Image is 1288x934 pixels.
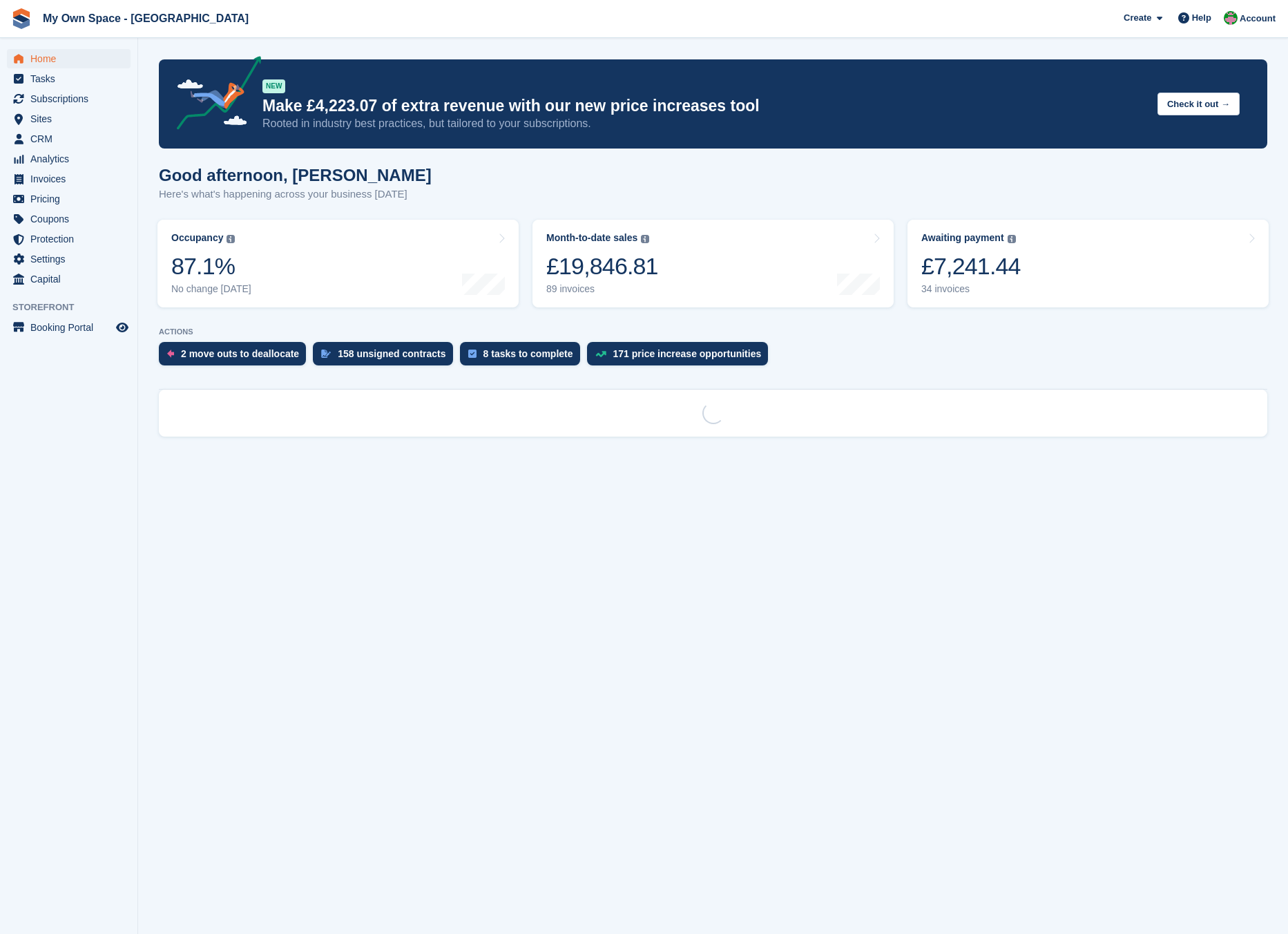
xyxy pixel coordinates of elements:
a: menu [7,149,131,169]
img: contract_signature_icon-13c848040528278c33f63329250d36e43548de30e8caae1d1a13099fd9432cc5.svg [321,350,331,358]
a: menu [7,89,131,108]
img: move_outs_to_deallocate_icon-f764333ba52eb49d3ac5e1228854f67142a1ed5810a6f6cc68b1a99e826820c5.svg [167,350,174,358]
a: My Own Space - [GEOGRAPHIC_DATA] [37,7,254,30]
div: 8 tasks to complete [483,348,573,359]
img: price_increase_opportunities-93ffe204e8149a01c8c9dc8f82e8f89637d9d84a8eef4429ea346261dce0b2c0.svg [595,351,606,357]
div: 171 price increase opportunities [613,348,762,359]
span: Help [1192,11,1211,25]
a: menu [7,129,131,149]
a: menu [7,109,131,128]
p: ACTIONS [159,327,1267,336]
span: Capital [30,269,113,289]
a: menu [7,69,131,88]
a: menu [7,189,131,209]
span: Settings [30,249,113,269]
img: Millie Webb [1224,11,1238,25]
div: £7,241.44 [921,252,1021,280]
a: menu [7,49,131,68]
img: icon-info-grey-7440780725fd019a000dd9b08b2336e03edf1995a4989e88bcd33f0948082b44.svg [1008,235,1016,243]
a: menu [7,269,131,289]
button: Check it out → [1157,93,1240,115]
div: 34 invoices [921,283,1021,295]
span: Create [1124,11,1151,25]
span: CRM [30,129,113,149]
a: menu [7,249,131,269]
a: 8 tasks to complete [460,342,587,372]
a: Occupancy 87.1% No change [DATE] [157,220,519,307]
div: Awaiting payment [921,232,1004,244]
h1: Good afternoon, [PERSON_NAME] [159,166,432,184]
a: menu [7,169,131,189]
a: 2 move outs to deallocate [159,342,313,372]
div: 158 unsigned contracts [338,348,445,359]
a: 158 unsigned contracts [313,342,459,372]
div: Month-to-date sales [546,232,637,244]
a: Awaiting payment £7,241.44 34 invoices [907,220,1269,307]
a: menu [7,209,131,229]
a: menu [7,318,131,337]
span: Protection [30,229,113,249]
div: NEW [262,79,285,93]
span: Invoices [30,169,113,189]
a: menu [7,229,131,249]
img: price-adjustments-announcement-icon-8257ccfd72463d97f412b2fc003d46551f7dbcb40ab6d574587a9cd5c0d94... [165,56,262,135]
a: 171 price increase opportunities [587,342,776,372]
span: Home [30,49,113,68]
span: Storefront [12,301,137,314]
span: Subscriptions [30,89,113,108]
a: Preview store [114,319,131,336]
div: 2 move outs to deallocate [181,348,299,359]
div: 89 invoices [546,283,658,295]
a: Month-to-date sales £19,846.81 89 invoices [532,220,894,307]
span: Tasks [30,69,113,88]
div: No change [DATE] [171,283,251,295]
span: Analytics [30,149,113,169]
span: Pricing [30,189,113,209]
img: stora-icon-8386f47178a22dfd0bd8f6a31ec36ba5ce8667c1dd55bd0f319d3a0aa187defe.svg [11,8,32,29]
p: Here's what's happening across your business [DATE] [159,187,432,202]
span: Coupons [30,209,113,229]
span: Account [1240,12,1276,26]
img: icon-info-grey-7440780725fd019a000dd9b08b2336e03edf1995a4989e88bcd33f0948082b44.svg [641,235,649,243]
span: Booking Portal [30,318,113,337]
div: Occupancy [171,232,223,244]
span: Sites [30,109,113,128]
img: icon-info-grey-7440780725fd019a000dd9b08b2336e03edf1995a4989e88bcd33f0948082b44.svg [227,235,235,243]
img: task-75834270c22a3079a89374b754ae025e5fb1db73e45f91037f5363f120a921f8.svg [468,350,477,358]
div: £19,846.81 [546,252,658,280]
p: Rooted in industry best practices, but tailored to your subscriptions. [262,116,1146,131]
p: Make £4,223.07 of extra revenue with our new price increases tool [262,96,1146,116]
div: 87.1% [171,252,251,280]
